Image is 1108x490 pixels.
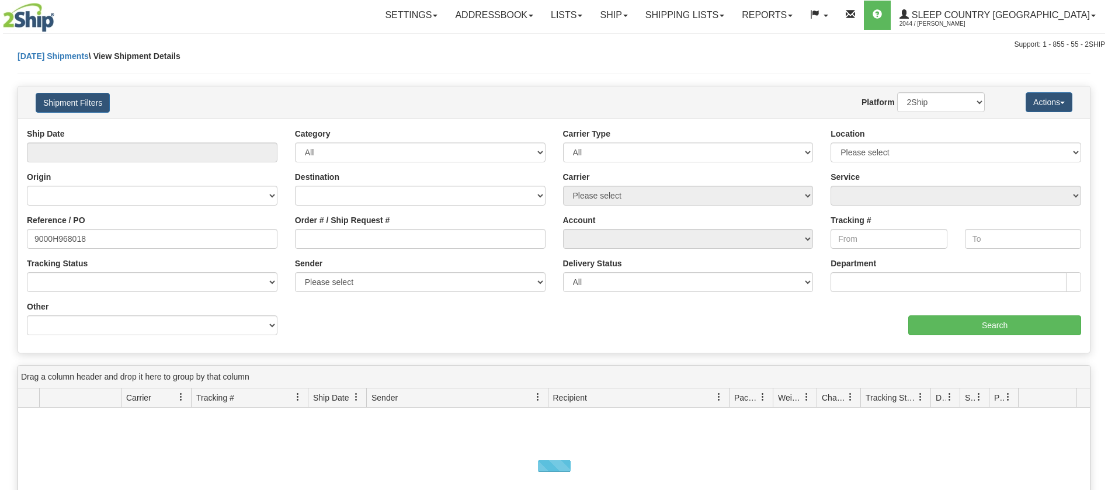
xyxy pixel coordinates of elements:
[528,387,548,407] a: Sender filter column settings
[346,387,366,407] a: Ship Date filter column settings
[36,93,110,113] button: Shipment Filters
[371,392,398,404] span: Sender
[563,258,622,269] label: Delivery Status
[753,387,773,407] a: Packages filter column settings
[27,258,88,269] label: Tracking Status
[295,258,322,269] label: Sender
[994,392,1004,404] span: Pickup Status
[591,1,636,30] a: Ship
[733,1,801,30] a: Reports
[936,392,946,404] span: Delivery Status
[126,392,151,404] span: Carrier
[637,1,733,30] a: Shipping lists
[196,392,234,404] span: Tracking #
[709,387,729,407] a: Recipient filter column settings
[840,387,860,407] a: Charge filter column settings
[940,387,960,407] a: Delivery Status filter column settings
[18,366,1090,388] div: grid grouping header
[831,258,876,269] label: Department
[998,387,1018,407] a: Pickup Status filter column settings
[563,214,596,226] label: Account
[542,1,591,30] a: Lists
[969,387,989,407] a: Shipment Issues filter column settings
[313,392,349,404] span: Ship Date
[288,387,308,407] a: Tracking # filter column settings
[899,18,987,30] span: 2044 / [PERSON_NAME]
[27,214,85,226] label: Reference / PO
[965,392,975,404] span: Shipment Issues
[27,301,48,312] label: Other
[862,96,895,108] label: Platform
[908,315,1081,335] input: Search
[822,392,846,404] span: Charge
[1026,92,1072,112] button: Actions
[965,229,1081,249] input: To
[18,51,89,61] a: [DATE] Shipments
[911,387,930,407] a: Tracking Status filter column settings
[563,171,590,183] label: Carrier
[553,392,587,404] span: Recipient
[1081,185,1107,304] iframe: chat widget
[797,387,817,407] a: Weight filter column settings
[563,128,610,140] label: Carrier Type
[891,1,1104,30] a: Sleep Country [GEOGRAPHIC_DATA] 2044 / [PERSON_NAME]
[89,51,180,61] span: \ View Shipment Details
[909,10,1090,20] span: Sleep Country [GEOGRAPHIC_DATA]
[866,392,916,404] span: Tracking Status
[734,392,759,404] span: Packages
[295,171,339,183] label: Destination
[27,128,65,140] label: Ship Date
[295,128,331,140] label: Category
[376,1,446,30] a: Settings
[831,128,864,140] label: Location
[446,1,542,30] a: Addressbook
[295,214,390,226] label: Order # / Ship Request #
[831,229,947,249] input: From
[27,171,51,183] label: Origin
[3,40,1105,50] div: Support: 1 - 855 - 55 - 2SHIP
[3,3,54,32] img: logo2044.jpg
[171,387,191,407] a: Carrier filter column settings
[831,171,860,183] label: Service
[831,214,871,226] label: Tracking #
[778,392,803,404] span: Weight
